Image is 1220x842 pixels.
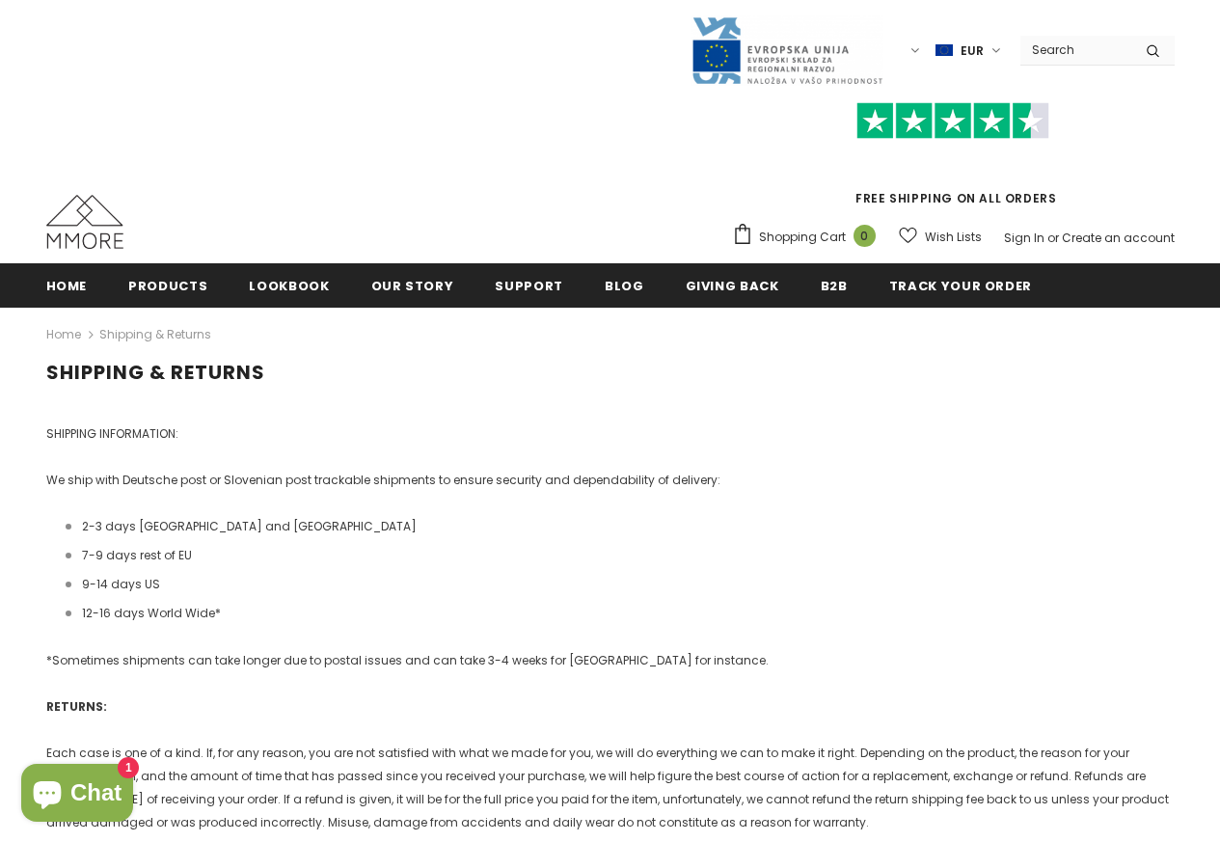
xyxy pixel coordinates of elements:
a: B2B [821,263,848,307]
p: We ship with Deutsche post or Slovenian post trackable shipments to ensure security and dependabi... [46,469,1175,492]
a: Javni Razpis [691,41,883,58]
img: Trust Pilot Stars [856,102,1049,140]
span: Shipping & Returns [99,323,211,346]
img: MMORE Cases [46,195,123,249]
iframe: Customer reviews powered by Trustpilot [732,139,1175,189]
span: B2B [821,277,848,295]
span: Lookbook [249,277,329,295]
a: Products [128,263,207,307]
a: Home [46,263,88,307]
img: Javni Razpis [691,15,883,86]
span: Products [128,277,207,295]
p: Each case is one of a kind. If, for any reason, you are not satisfied with what we made for you, ... [46,742,1175,834]
a: Lookbook [249,263,329,307]
li: 7-9 days rest of EU [66,544,1175,567]
a: Home [46,323,81,346]
span: Track your order [889,277,1032,295]
a: Create an account [1062,230,1175,246]
li: 9-14 days US [66,573,1175,596]
a: Track your order [889,263,1032,307]
a: support [495,263,563,307]
a: Giving back [686,263,779,307]
input: Search Site [1020,36,1131,64]
li: 12-16 days World Wide* [66,602,1175,625]
span: Blog [605,277,644,295]
span: support [495,277,563,295]
span: EUR [961,41,984,61]
li: 2-3 days [GEOGRAPHIC_DATA] and [GEOGRAPHIC_DATA] [66,515,1175,538]
a: Blog [605,263,644,307]
span: Shopping Cart [759,228,846,247]
a: Sign In [1004,230,1044,246]
span: Wish Lists [925,228,982,247]
p: *Sometimes shipments can take longer due to postal issues and can take 3-4 weeks for [GEOGRAPHIC_... [46,649,1175,672]
span: Shipping & Returns [46,359,265,386]
span: Home [46,277,88,295]
span: Giving back [686,277,779,295]
a: Shopping Cart 0 [732,223,885,252]
span: Our Story [371,277,454,295]
span: or [1047,230,1059,246]
span: FREE SHIPPING ON ALL ORDERS [732,111,1175,206]
inbox-online-store-chat: Shopify online store chat [15,764,139,827]
a: Wish Lists [899,220,982,254]
a: Our Story [371,263,454,307]
strong: RETURNS: [46,698,107,715]
span: 0 [854,225,876,247]
p: SHIPPING INFORMATION: [46,422,1175,446]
